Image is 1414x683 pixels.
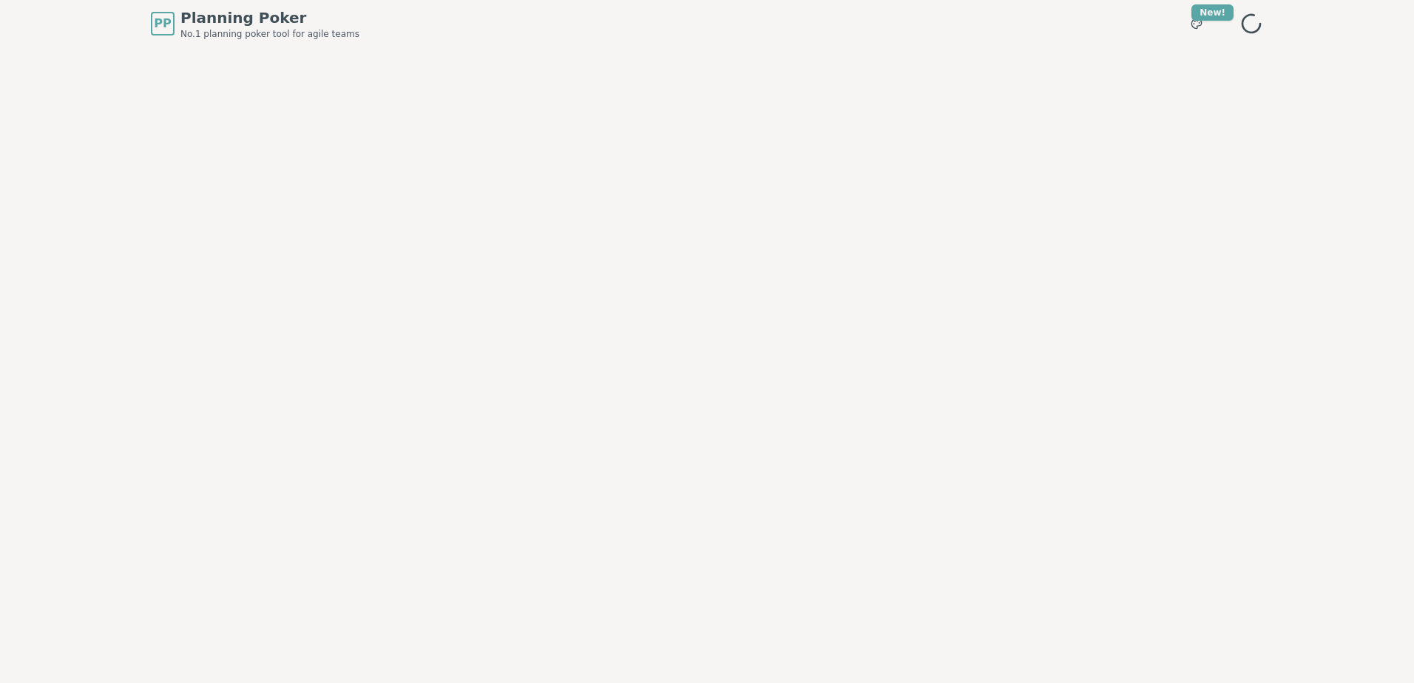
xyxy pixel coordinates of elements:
span: Planning Poker [180,7,359,28]
a: PPPlanning PokerNo.1 planning poker tool for agile teams [151,7,359,40]
span: PP [154,15,171,33]
button: New! [1183,10,1210,37]
span: No.1 planning poker tool for agile teams [180,28,359,40]
div: New! [1191,4,1234,21]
